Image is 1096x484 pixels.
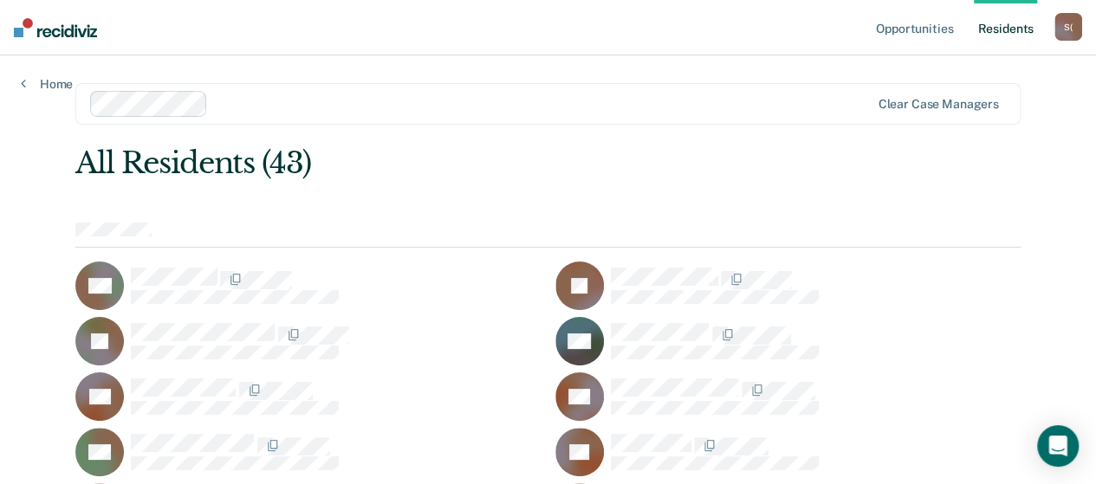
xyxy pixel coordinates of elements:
[1054,13,1082,41] button: S(
[1054,13,1082,41] div: S (
[1037,425,1079,467] div: Open Intercom Messenger
[21,76,73,92] a: Home
[75,145,831,181] div: All Residents (43)
[14,18,97,37] img: Recidiviz
[878,97,998,112] div: Clear case managers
